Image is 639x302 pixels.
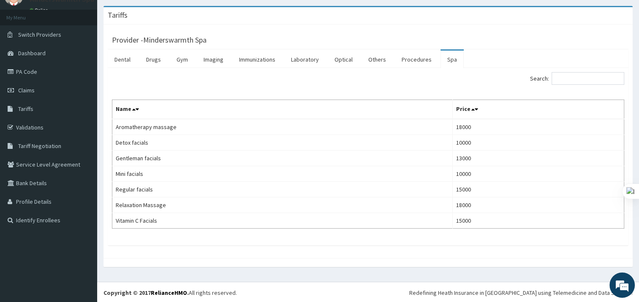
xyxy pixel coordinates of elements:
td: 10000 [453,135,624,151]
h3: Provider - Minderswarmth Spa [112,36,207,44]
td: Relaxation Massage [112,197,453,213]
div: Chat Now [52,205,113,221]
a: Drugs [139,51,168,68]
td: 10000 [453,166,624,182]
a: Others [362,51,393,68]
h3: Tariffs [108,11,128,19]
span: No previous conversation [45,107,120,193]
input: Search: [552,72,624,85]
td: 15000 [453,213,624,229]
span: Dashboard [18,49,46,57]
td: 18000 [453,119,624,135]
a: Spa [441,51,464,68]
td: 13000 [453,151,624,166]
td: 18000 [453,197,624,213]
td: Gentleman facials [112,151,453,166]
strong: Copyright © 2017 . [103,289,189,297]
a: Dental [108,51,137,68]
td: 15000 [453,182,624,197]
td: Mini facials [112,166,453,182]
span: Claims [18,86,35,94]
th: Name [112,100,453,119]
a: Immunizations [232,51,282,68]
a: Imaging [197,51,230,68]
th: Price [453,100,624,119]
span: Tariffs [18,105,33,113]
span: Tariff Negotiation [18,142,61,150]
a: Procedures [395,51,438,68]
td: Vitamin C Facials [112,213,453,229]
td: Detox facials [112,135,453,151]
a: Gym [170,51,195,68]
a: RelianceHMO [151,289,187,297]
td: Regular facials [112,182,453,197]
div: Minimize live chat window [139,4,159,24]
label: Search: [530,72,624,85]
a: Laboratory [284,51,326,68]
div: Redefining Heath Insurance in [GEOGRAPHIC_DATA] using Telemedicine and Data Science! [409,289,633,297]
a: Online [30,7,50,13]
div: Conversation(s) [44,47,142,59]
span: Switch Providers [18,31,61,38]
td: Aromatherapy massage [112,119,453,135]
a: Optical [328,51,359,68]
